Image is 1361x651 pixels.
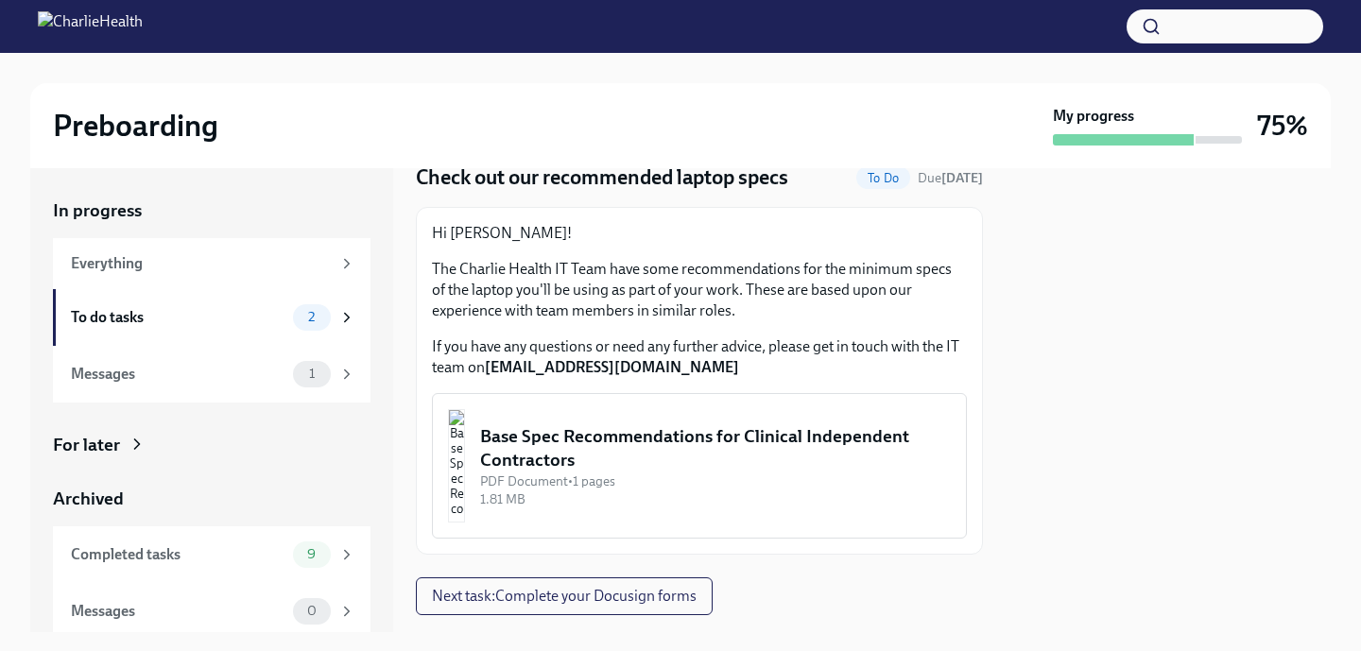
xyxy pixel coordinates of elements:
[432,223,967,244] p: Hi [PERSON_NAME]!
[416,163,788,192] h4: Check out our recommended laptop specs
[485,358,739,376] strong: [EMAIL_ADDRESS][DOMAIN_NAME]
[71,601,285,622] div: Messages
[71,544,285,565] div: Completed tasks
[71,364,285,385] div: Messages
[53,583,370,640] a: Messages0
[53,487,370,511] a: Archived
[416,577,713,615] button: Next task:Complete your Docusign forms
[480,490,951,508] div: 1.81 MB
[296,547,327,561] span: 9
[71,253,331,274] div: Everything
[918,170,983,186] span: Due
[53,346,370,403] a: Messages1
[53,198,370,223] a: In progress
[941,170,983,186] strong: [DATE]
[296,604,328,618] span: 0
[53,526,370,583] a: Completed tasks9
[432,259,967,321] p: The Charlie Health IT Team have some recommendations for the minimum specs of the laptop you'll b...
[53,289,370,346] a: To do tasks2
[297,310,326,324] span: 2
[1257,109,1308,143] h3: 75%
[1053,106,1134,127] strong: My progress
[53,433,370,457] a: For later
[38,11,143,42] img: CharlieHealth
[53,107,218,145] h2: Preboarding
[480,472,951,490] div: PDF Document • 1 pages
[53,433,120,457] div: For later
[432,393,967,539] button: Base Spec Recommendations for Clinical Independent ContractorsPDF Document•1 pages1.81 MB
[298,367,326,381] span: 1
[432,336,967,378] p: If you have any questions or need any further advice, please get in touch with the IT team on
[53,238,370,289] a: Everything
[448,409,465,523] img: Base Spec Recommendations for Clinical Independent Contractors
[856,171,910,185] span: To Do
[918,169,983,187] span: October 14th, 2025 08:00
[480,424,951,472] div: Base Spec Recommendations for Clinical Independent Contractors
[432,587,697,606] span: Next task : Complete your Docusign forms
[71,307,285,328] div: To do tasks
